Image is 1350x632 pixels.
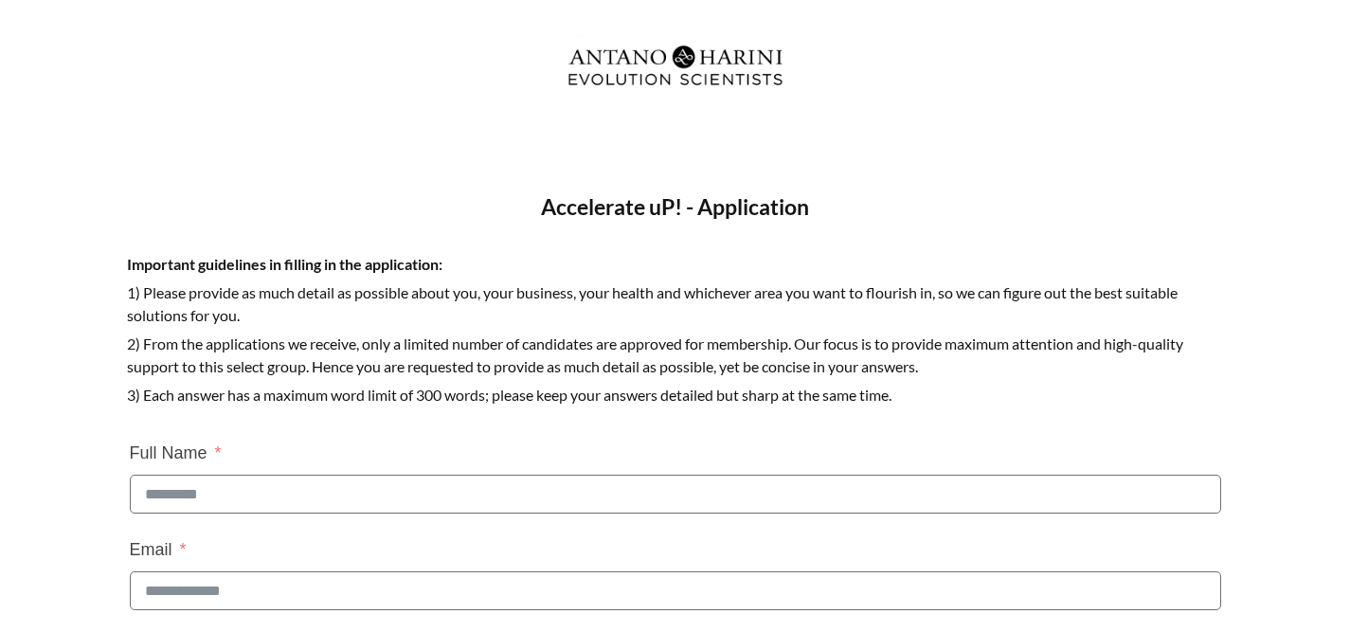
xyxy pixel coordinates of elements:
[127,384,1224,412] p: 3) Each answer has a maximum word limit of 300 words; please keep your answers detailed but sharp...
[127,255,442,273] strong: Important guidelines in filling in the application:
[130,533,187,567] label: Email
[127,333,1224,384] p: 2) From the applications we receive, only a limited number of candidates are approved for members...
[130,571,1221,610] input: Email
[130,436,222,470] label: Full Name
[558,33,793,98] img: Evolution-Scientist (2)
[127,281,1224,333] p: 1) Please provide as much detail as possible about you, your business, your health and whichever ...
[541,193,809,220] strong: Accelerate uP! - Application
